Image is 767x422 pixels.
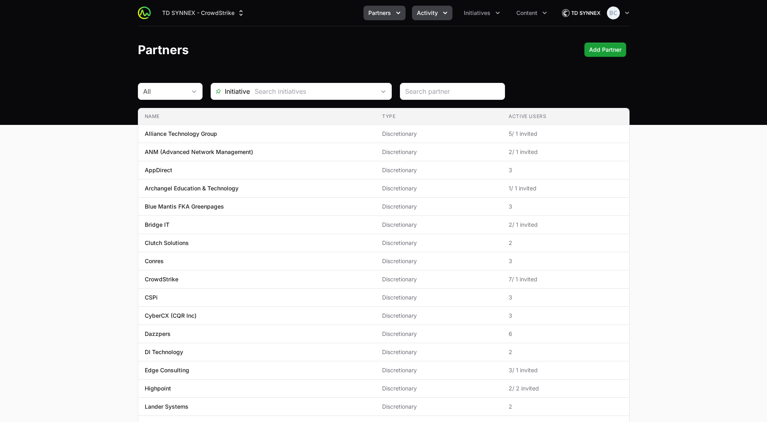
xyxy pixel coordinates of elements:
[145,403,188,411] p: Lander Systems
[405,87,500,96] input: Search partner
[584,42,626,57] div: Primary actions
[509,148,622,156] span: 2 / 1 invited
[589,45,621,55] span: Add Partner
[412,6,452,20] button: Activity
[511,6,552,20] button: Content
[584,42,626,57] button: Add Partner
[509,275,622,283] span: 7 / 1 invited
[382,348,496,356] span: Discretionary
[145,203,224,211] p: Blue Mantis FKA Greenpages
[363,6,406,20] button: Partners
[363,6,406,20] div: Partners menu
[376,108,502,125] th: Type
[375,83,391,99] div: Open
[382,184,496,192] span: Discretionary
[382,148,496,156] span: Discretionary
[459,6,505,20] div: Initiatives menu
[145,130,217,138] p: Alliance Technology Group
[509,257,622,265] span: 3
[459,6,505,20] button: Initiatives
[145,184,239,192] p: Archangel Education & Technology
[509,348,622,356] span: 2
[157,6,250,20] button: TD SYNNEX - CrowdStrike
[382,384,496,392] span: Discretionary
[145,366,189,374] p: Edge Consulting
[382,366,496,374] span: Discretionary
[509,366,622,374] span: 3 / 1 invited
[382,166,496,174] span: Discretionary
[382,312,496,320] span: Discretionary
[382,403,496,411] span: Discretionary
[607,6,620,19] img: Bethany Crossley
[509,203,622,211] span: 3
[145,166,172,174] p: AppDirect
[509,166,622,174] span: 3
[382,203,496,211] span: Discretionary
[382,239,496,247] span: Discretionary
[511,6,552,20] div: Content menu
[250,83,375,99] input: Search initiatives
[509,384,622,392] span: 2 / 2 invited
[138,108,376,125] th: Name
[211,87,250,96] span: Initiative
[509,293,622,302] span: 3
[509,130,622,138] span: 5 / 1 invited
[382,257,496,265] span: Discretionary
[417,9,438,17] span: Activity
[138,42,189,57] h1: Partners
[509,184,622,192] span: 1 / 1 invited
[382,330,496,338] span: Discretionary
[502,108,629,125] th: Active Users
[145,330,171,338] p: Dazzpers
[516,9,537,17] span: Content
[368,9,391,17] span: Partners
[509,330,622,338] span: 6
[562,5,600,21] img: TD SYNNEX
[145,312,197,320] p: CyberCX (CQR Inc)
[382,275,496,283] span: Discretionary
[382,221,496,229] span: Discretionary
[145,148,253,156] p: ANM (Advanced Network Management)
[138,6,151,19] img: ActivitySource
[145,348,183,356] p: DI Technology
[509,403,622,411] span: 2
[382,130,496,138] span: Discretionary
[151,6,552,20] div: Main navigation
[145,293,158,302] p: CSPi
[145,257,164,265] p: Conres
[464,9,490,17] span: Initiatives
[509,221,622,229] span: 2 / 1 invited
[145,221,169,229] p: Bridge IT
[509,239,622,247] span: 2
[138,83,202,99] button: All
[509,312,622,320] span: 3
[143,87,186,96] div: All
[157,6,250,20] div: Supplier switch menu
[412,6,452,20] div: Activity menu
[382,293,496,302] span: Discretionary
[145,384,171,392] p: Highpoint
[145,239,189,247] p: Clutch Solutions
[145,275,178,283] p: CrowdStrike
